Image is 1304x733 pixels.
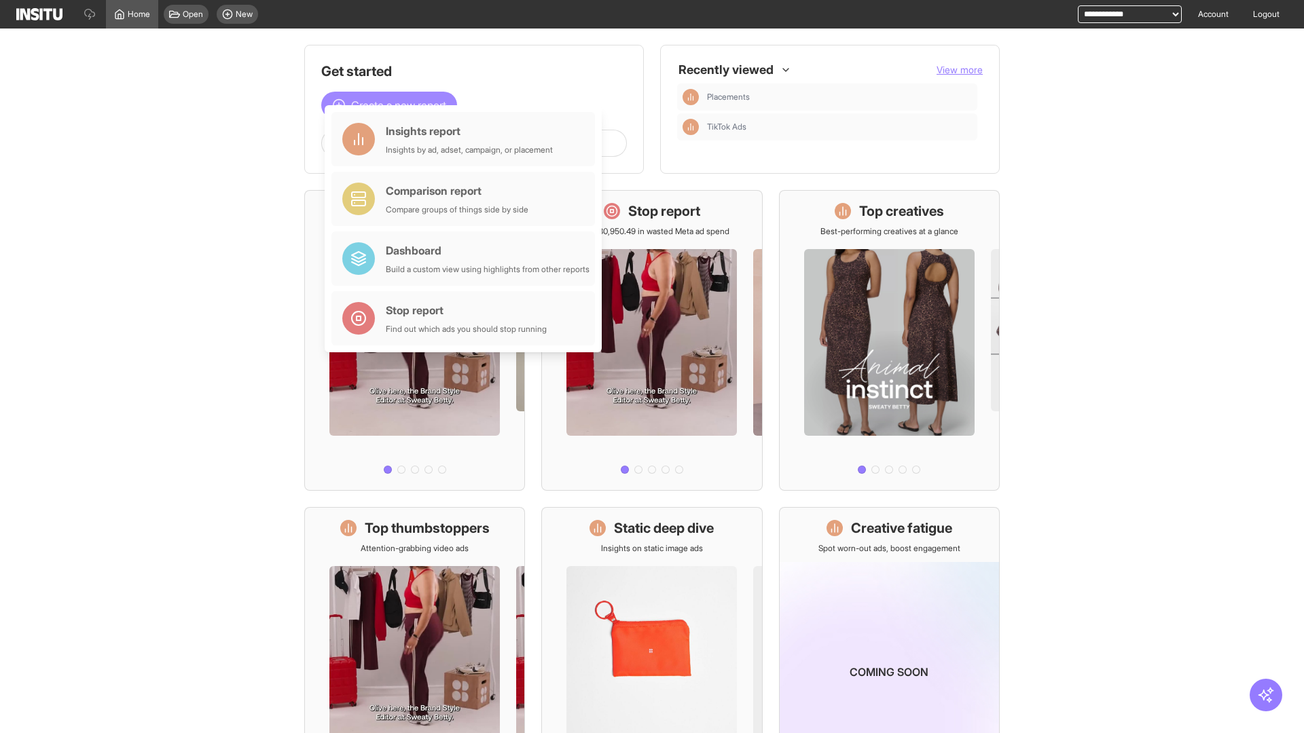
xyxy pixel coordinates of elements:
[386,145,553,155] div: Insights by ad, adset, campaign, or placement
[937,64,983,75] span: View more
[937,63,983,77] button: View more
[236,9,253,20] span: New
[386,302,547,318] div: Stop report
[128,9,150,20] span: Home
[365,519,490,538] h1: Top thumbstoppers
[361,543,469,554] p: Attention-grabbing video ads
[707,92,972,102] span: Placements
[574,226,729,237] p: Save £30,950.49 in wasted Meta ad spend
[321,92,457,119] button: Create a new report
[304,190,525,491] a: What's live nowSee all active ads instantly
[779,190,1000,491] a: Top creativesBest-performing creatives at a glance
[386,264,590,275] div: Build a custom view using highlights from other reports
[820,226,958,237] p: Best-performing creatives at a glance
[707,121,972,132] span: TikTok Ads
[321,62,627,81] h1: Get started
[628,202,700,221] h1: Stop report
[16,8,62,20] img: Logo
[683,89,699,105] div: Insights
[351,97,446,113] span: Create a new report
[707,92,750,102] span: Placements
[386,123,553,139] div: Insights report
[386,242,590,259] div: Dashboard
[859,202,944,221] h1: Top creatives
[683,119,699,135] div: Insights
[601,543,703,554] p: Insights on static image ads
[183,9,203,20] span: Open
[541,190,762,491] a: Stop reportSave £30,950.49 in wasted Meta ad spend
[386,204,528,215] div: Compare groups of things side by side
[614,519,714,538] h1: Static deep dive
[707,121,746,132] span: TikTok Ads
[386,183,528,199] div: Comparison report
[386,324,547,335] div: Find out which ads you should stop running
